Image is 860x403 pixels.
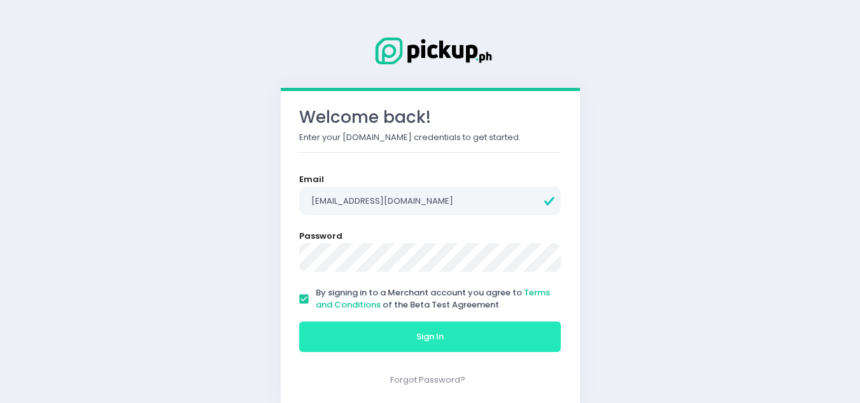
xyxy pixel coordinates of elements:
img: Logo [367,35,494,67]
span: By signing in to a Merchant account you agree to of the Beta Test Agreement [316,286,550,311]
h3: Welcome back! [299,108,561,127]
p: Enter your [DOMAIN_NAME] credentials to get started. [299,131,561,144]
a: Terms and Conditions [316,286,550,311]
label: Password [299,230,342,243]
span: Sign In [416,330,444,343]
a: Forgot Password? [390,374,465,386]
input: Email [299,187,561,216]
label: Email [299,173,324,186]
button: Sign In [299,322,561,352]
